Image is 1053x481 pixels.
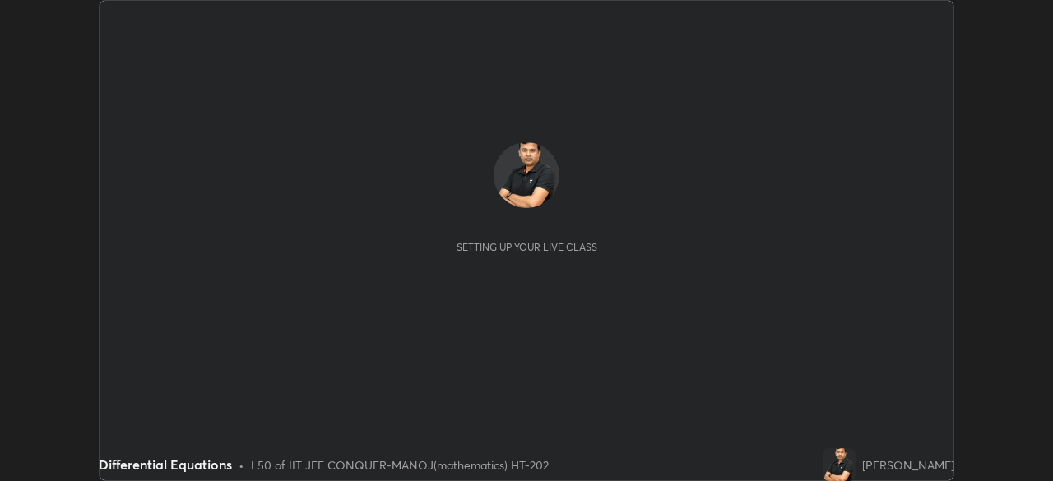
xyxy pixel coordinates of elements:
div: L50 of IIT JEE CONQUER-MANOJ(mathematics) HT-202 [251,456,549,474]
div: [PERSON_NAME] [862,456,954,474]
img: 4209d98922474e82863ba1784a7431bf.png [494,142,559,208]
div: • [239,456,244,474]
img: 4209d98922474e82863ba1784a7431bf.png [823,448,856,481]
div: Setting up your live class [457,241,597,253]
div: Differential Equations [99,455,232,474]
